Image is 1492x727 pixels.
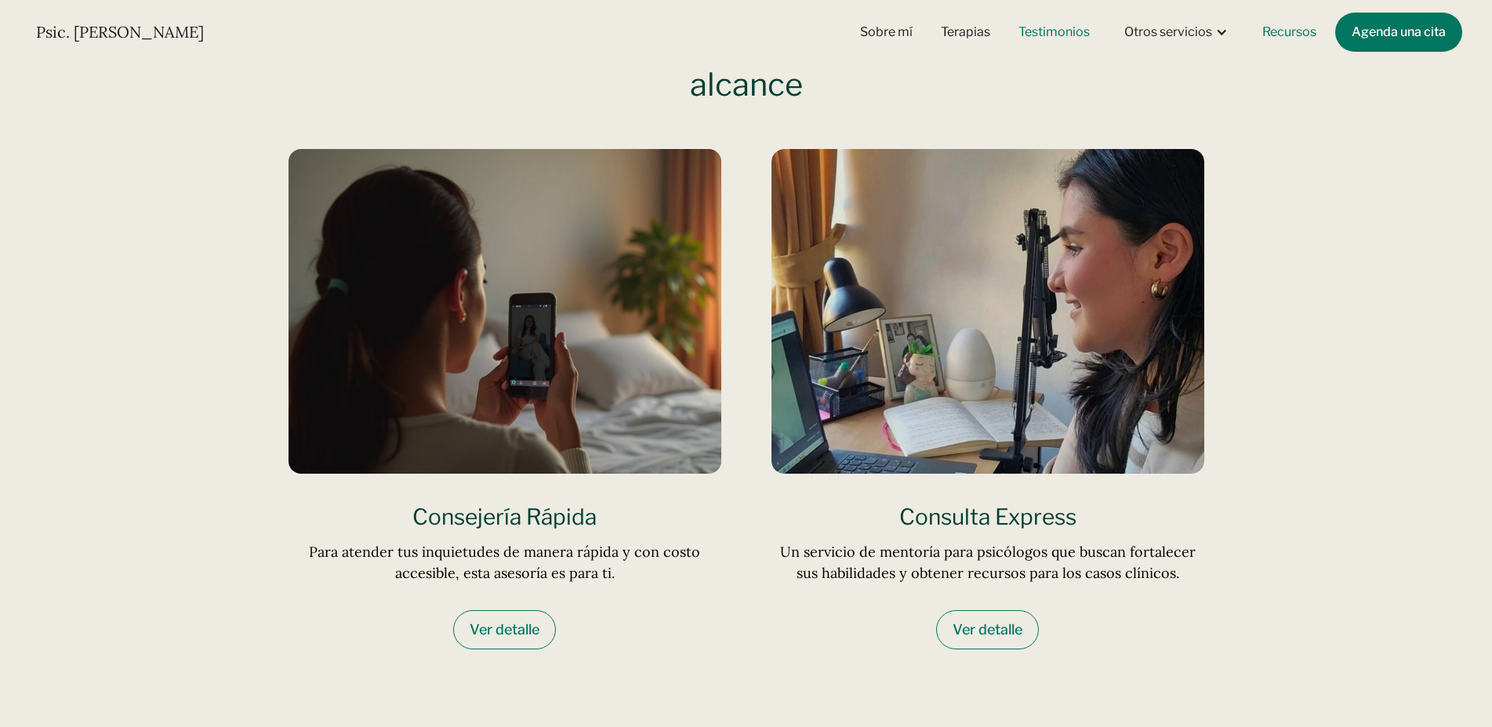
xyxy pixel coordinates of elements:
a: Sobre mí [851,15,922,49]
a: Terapias [931,15,1000,49]
p: Un servicio de mentoría para psicólogos que buscan fortalecer sus habilidades y obtener recursos ... [771,541,1204,583]
div: Agenda una cita [1351,24,1447,41]
div: Otros servicios [1109,15,1243,49]
a: Agenda una cita [1335,13,1462,52]
a: Ver detalle [453,610,556,649]
a: Testimonios [1009,15,1099,49]
a: Recursos [1253,15,1326,49]
h1: Psic. [PERSON_NAME] [36,23,204,42]
img: Katherine mirando su laptop [771,149,1204,474]
h3: Consejería Rápida [412,505,597,529]
div: Ver detalle [953,622,1022,638]
p: Para atender tus inquietudes de manera rápida y con costo accesible, esta asesoría es para ti. [289,541,721,583]
h3: Consulta Express [899,505,1076,529]
div: Otros servicios [1124,24,1212,40]
div: Ver detalle [470,622,539,638]
a: Ver detalle [936,610,1039,649]
h2: Servicios personalizados a tu alcance [511,28,982,104]
img: Persona mirano su celular en su cuarto [289,149,721,474]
